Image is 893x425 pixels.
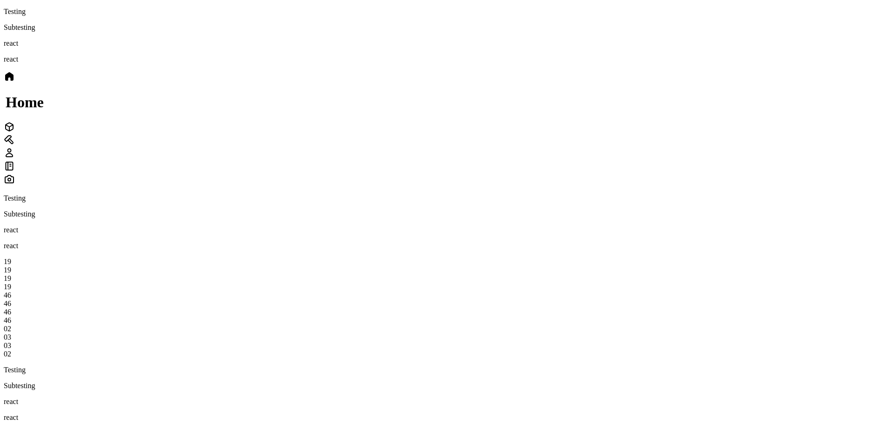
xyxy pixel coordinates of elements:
div: 19 [4,266,889,274]
div: 03 [4,341,889,350]
p: Subtesting [4,23,889,32]
div: 46 [4,291,889,300]
p: react [4,397,889,406]
div: 19 [4,258,889,266]
p: Testing [4,366,889,374]
div: 02 [4,350,889,358]
p: react [4,39,889,48]
div: 02 [4,325,889,333]
p: react [4,242,889,250]
p: react [4,226,889,234]
div: 03 [4,333,889,341]
p: react [4,55,889,63]
h1: Home [6,94,889,111]
p: Testing [4,194,889,202]
div: 46 [4,316,889,325]
p: Subtesting [4,382,889,390]
p: Testing [4,7,889,16]
div: 46 [4,300,889,308]
div: 19 [4,283,889,291]
p: react [4,413,889,422]
div: 19 [4,274,889,283]
div: 46 [4,308,889,316]
p: Subtesting [4,210,889,218]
